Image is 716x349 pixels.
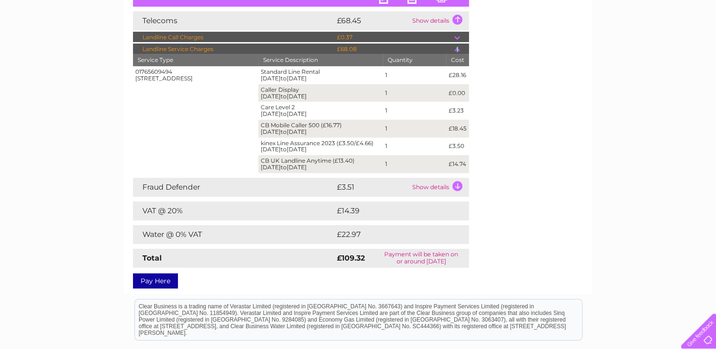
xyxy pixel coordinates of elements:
[258,84,383,102] td: Caller Display [DATE] [DATE]
[258,54,383,66] th: Service Description
[258,138,383,156] td: kinex Line Assurance 2023 (£3.50/£4.66) [DATE] [DATE]
[383,120,446,138] td: 1
[133,273,178,288] a: Pay Here
[446,120,468,138] td: £18.45
[135,69,256,82] div: 01765609494 [STREET_ADDRESS]
[133,225,335,244] td: Water @ 0% VAT
[25,25,73,53] img: logo.png
[335,201,449,220] td: £14.39
[133,32,335,43] td: Landline Call Charges
[446,84,468,102] td: £0.00
[383,54,446,66] th: Quantity
[335,32,454,43] td: £0.37
[446,155,468,173] td: £14.74
[549,40,567,47] a: Water
[281,146,287,153] span: to
[258,102,383,120] td: Care Level 2 [DATE] [DATE]
[446,66,468,84] td: £28.16
[335,11,410,30] td: £68.45
[335,225,450,244] td: £22.97
[383,84,446,102] td: 1
[410,11,469,30] td: Show details
[133,201,335,220] td: VAT @ 20%
[135,5,582,46] div: Clear Business is a trading name of Verastar Limited (registered in [GEOGRAPHIC_DATA] No. 3667643...
[281,164,287,171] span: to
[335,44,454,55] td: £68.08
[133,11,335,30] td: Telecoms
[133,178,335,197] td: Fraud Defender
[446,138,468,156] td: £3.50
[446,54,468,66] th: Cost
[634,40,647,47] a: Blog
[258,155,383,173] td: CB UK Landline Anytime (£13.40) [DATE] [DATE]
[337,253,365,262] strong: £109.32
[573,40,594,47] a: Energy
[538,5,603,17] a: 0333 014 3131
[446,102,468,120] td: £3.23
[685,40,707,47] a: Log out
[335,178,410,197] td: £3.51
[281,128,287,135] span: to
[600,40,628,47] a: Telecoms
[142,253,162,262] strong: Total
[653,40,676,47] a: Contact
[281,110,287,117] span: to
[383,66,446,84] td: 1
[383,138,446,156] td: 1
[133,54,259,66] th: Service Type
[281,75,287,82] span: to
[133,44,335,55] td: Landline Service Charges
[410,178,469,197] td: Show details
[258,66,383,84] td: Standard Line Rental [DATE] [DATE]
[383,155,446,173] td: 1
[383,102,446,120] td: 1
[258,120,383,138] td: CB Mobile Caller 500 (£16.77) [DATE] [DATE]
[281,93,287,100] span: to
[374,249,469,268] td: Payment will be taken on or around [DATE]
